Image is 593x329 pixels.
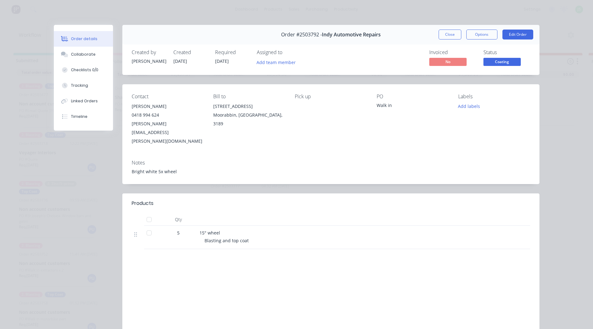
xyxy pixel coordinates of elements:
div: Notes [132,160,530,166]
span: [DATE] [173,58,187,64]
div: Bright white 5x wheel [132,168,530,175]
button: Close [439,30,461,39]
div: Invoiced [429,49,476,55]
button: Edit Order [502,30,533,39]
div: Status [483,49,530,55]
div: [PERSON_NAME] [132,102,203,111]
span: Indy Automotive Repairs [322,32,381,38]
div: Created by [132,49,166,55]
div: [STREET_ADDRESS] [213,102,285,111]
button: Add labels [455,102,483,110]
button: Linked Orders [54,93,113,109]
div: Bill to [213,94,285,100]
div: [PERSON_NAME][EMAIL_ADDRESS][PERSON_NAME][DOMAIN_NAME] [132,119,203,146]
button: Order details [54,31,113,47]
div: Labels [458,94,530,100]
div: Pick up [295,94,366,100]
div: Created [173,49,208,55]
div: Required [215,49,249,55]
span: Coating [483,58,521,66]
div: PO [377,94,448,100]
span: 5 [177,229,180,236]
div: Timeline [71,114,87,119]
button: Add team member [253,58,299,66]
span: [DATE] [215,58,229,64]
button: Timeline [54,109,113,124]
div: [PERSON_NAME]0418 994 624[PERSON_NAME][EMAIL_ADDRESS][PERSON_NAME][DOMAIN_NAME] [132,102,203,146]
div: Qty [160,213,197,226]
div: Walk in [377,102,448,111]
div: [PERSON_NAME] [132,58,166,64]
div: Collaborate [71,52,96,57]
button: Add team member [257,58,299,66]
div: Order details [71,36,97,42]
span: Order #2503792 - [281,32,322,38]
div: Tracking [71,83,88,88]
div: 0418 994 624 [132,111,203,119]
div: Linked Orders [71,98,98,104]
button: Options [466,30,497,39]
div: Assigned to [257,49,319,55]
div: Products [132,200,153,207]
span: 15" wheel [200,230,220,236]
button: Collaborate [54,47,113,62]
div: Checklists 0/0 [71,67,98,73]
div: [STREET_ADDRESS]Moorabbin, [GEOGRAPHIC_DATA], 3189 [213,102,285,128]
button: Tracking [54,78,113,93]
button: Coating [483,58,521,67]
span: Blasting and top coat [205,238,249,243]
span: No [429,58,467,66]
div: Moorabbin, [GEOGRAPHIC_DATA], 3189 [213,111,285,128]
button: Checklists 0/0 [54,62,113,78]
div: Contact [132,94,203,100]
